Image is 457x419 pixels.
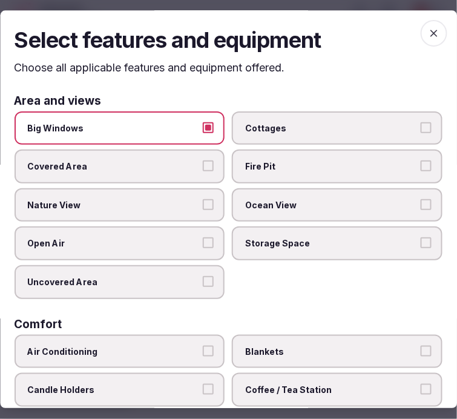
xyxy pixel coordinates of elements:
span: Nature View [28,199,200,211]
span: Uncovered Area [28,276,200,288]
span: Cottages [246,122,418,134]
button: Uncovered Area [203,276,214,287]
button: Candle Holders [203,384,214,395]
span: Storage Space [246,238,418,250]
h2: Select features and equipment [15,25,442,55]
button: Covered Area [203,160,214,171]
span: Air Conditioning [28,346,200,358]
h3: Comfort [15,318,62,330]
button: Blankets [421,346,432,357]
button: Open Air [203,238,214,249]
span: Coffee / Tea Station [246,384,418,396]
button: Storage Space [421,238,432,249]
span: Open Air [28,238,200,250]
button: Fire Pit [421,160,432,171]
span: Candle Holders [28,384,200,396]
span: Big Windows [28,122,200,134]
button: Cottages [421,122,432,133]
span: Blankets [246,346,418,358]
p: Choose all applicable features and equipment offered. [15,61,442,76]
button: Air Conditioning [203,346,214,357]
button: Coffee / Tea Station [421,384,432,395]
h3: Area and views [15,95,102,107]
button: Ocean View [421,199,432,210]
button: Nature View [203,199,214,210]
button: Big Windows [203,122,214,133]
span: Fire Pit [246,160,418,173]
span: Covered Area [28,160,200,173]
span: Ocean View [246,199,418,211]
